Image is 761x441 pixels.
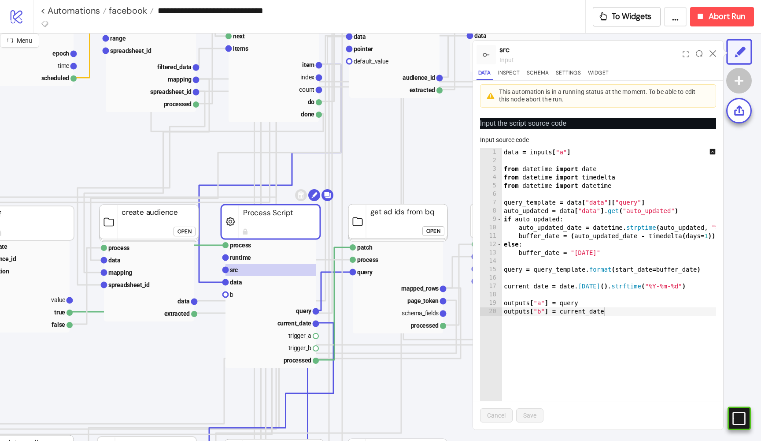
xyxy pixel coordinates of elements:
[108,269,132,276] text: mapping
[300,74,314,81] text: index
[58,62,69,69] text: time
[593,7,661,26] button: To Widgets
[299,86,314,93] text: count
[277,320,312,327] text: current_date
[52,50,69,57] text: epoch
[480,408,513,422] button: Cancel
[157,64,192,71] text: filtered_data
[480,135,535,145] label: Input source code
[499,55,679,65] div: input
[402,310,439,317] text: schema_fields
[17,37,32,44] span: Menu
[230,242,251,249] text: process
[230,266,238,273] text: src
[480,173,502,182] div: 4
[612,11,652,22] span: To Widgets
[354,58,388,65] text: default_value
[302,61,314,68] text: item
[480,307,502,316] div: 20
[480,157,502,165] div: 2
[525,68,550,80] button: Schema
[480,291,502,299] div: 18
[108,257,121,264] text: data
[422,226,444,236] button: Open
[480,190,502,198] div: 6
[407,297,439,304] text: page_token
[499,88,702,104] div: This automation is in a running status at the moment. To be able to edit this node abort the run.
[480,118,716,129] p: Input the script source code
[480,249,502,257] div: 13
[233,45,248,52] text: items
[709,149,716,155] span: up-square
[110,47,151,54] text: spreadsheet_id
[233,33,245,40] text: next
[150,88,192,95] text: spreadsheet_id
[480,215,502,224] div: 9
[480,207,502,215] div: 8
[480,274,502,282] div: 16
[586,68,610,80] button: Widget
[108,281,150,288] text: spreadsheet_id
[683,51,689,57] span: expand
[230,254,251,261] text: runtime
[480,165,502,173] div: 3
[168,76,192,83] text: mapping
[354,45,373,52] text: pointer
[480,198,502,207] div: 7
[41,6,107,15] a: < Automations
[709,11,745,22] span: Abort Run
[480,240,502,249] div: 12
[474,32,487,39] text: data
[554,68,583,80] button: Settings
[480,257,502,265] div: 14
[480,232,502,240] div: 11
[497,215,502,224] span: Toggle code folding, rows 9 through 11
[401,285,439,292] text: mapped_rows
[477,68,493,80] button: Data
[174,227,196,236] button: Open
[110,35,126,42] text: range
[480,148,502,157] div: 1
[499,44,679,55] div: src
[480,265,502,274] div: 15
[354,33,366,40] text: data
[177,227,192,237] div: Open
[426,226,440,236] div: Open
[497,240,502,249] span: Toggle code folding, rows 12 through 13
[51,296,65,303] text: value
[108,244,129,251] text: process
[496,68,521,80] button: Inspect
[107,6,154,15] a: facebook
[403,74,435,81] text: audience_id
[357,269,373,276] text: query
[357,244,373,251] text: patch
[480,224,502,232] div: 10
[107,5,147,16] span: facebook
[357,256,378,263] text: process
[296,307,312,314] text: query
[480,182,502,190] div: 5
[230,279,242,286] text: data
[177,298,190,305] text: data
[664,7,687,26] button: ...
[480,299,502,307] div: 19
[480,282,502,291] div: 17
[690,7,754,26] button: Abort Run
[230,291,233,298] text: b
[7,37,13,44] span: radius-bottomright
[516,408,543,422] button: Save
